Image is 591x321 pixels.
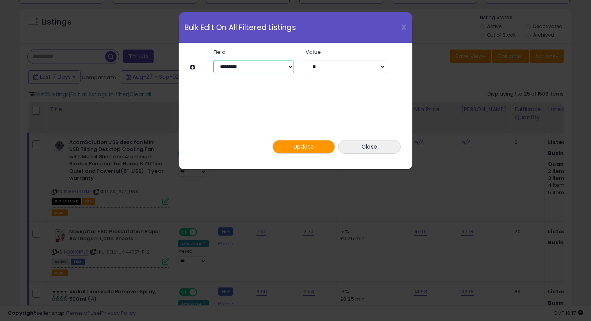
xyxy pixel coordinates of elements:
[401,22,407,33] span: X
[338,140,401,154] button: Close
[294,143,314,151] span: Update
[184,24,296,31] span: Bulk Edit On All Filtered Listings
[300,50,392,55] label: Value
[208,50,300,55] label: Field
